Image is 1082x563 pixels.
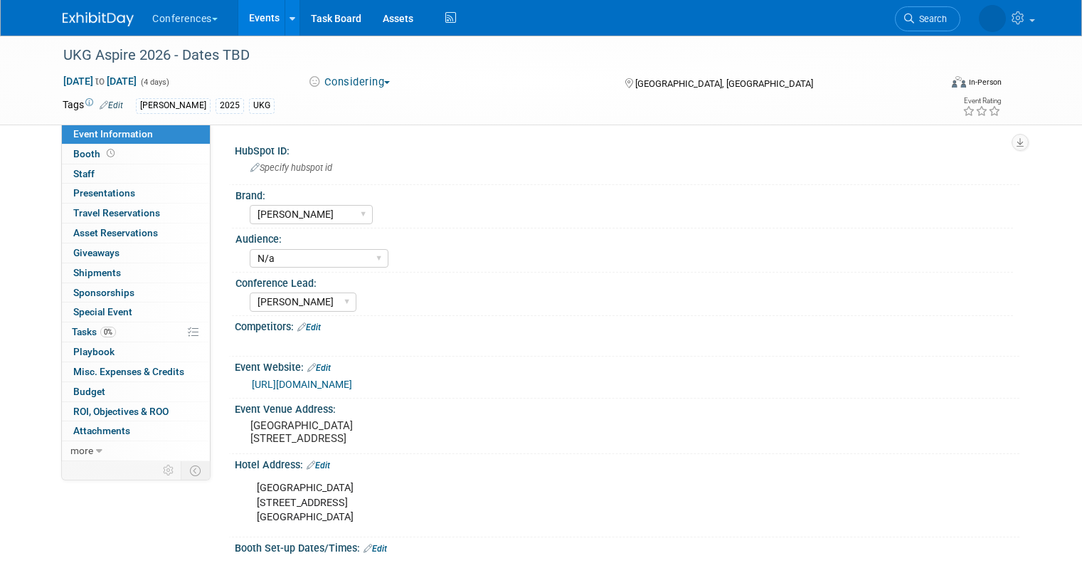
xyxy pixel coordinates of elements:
[73,187,135,199] span: Presentations
[93,75,107,87] span: to
[216,98,244,113] div: 2025
[104,148,117,159] span: Booth not reserved yet
[62,302,210,322] a: Special Event
[914,14,947,24] span: Search
[364,544,387,554] a: Edit
[252,379,352,390] a: [URL][DOMAIN_NAME]
[62,421,210,441] a: Attachments
[235,316,1019,335] div: Competitors:
[100,100,123,110] a: Edit
[73,366,184,377] span: Misc. Expenses & Credits
[58,43,922,68] div: UKG Aspire 2026 - Dates TBD
[235,273,1013,290] div: Conference Lead:
[62,441,210,461] a: more
[63,75,137,88] span: [DATE] [DATE]
[73,207,160,219] span: Travel Reservations
[63,12,134,26] img: ExhibitDay
[63,98,123,114] td: Tags
[62,184,210,203] a: Presentations
[235,185,1013,203] div: Brand:
[73,425,130,436] span: Attachments
[73,287,134,298] span: Sponsorships
[235,228,1013,246] div: Audience:
[62,125,210,144] a: Event Information
[100,327,116,337] span: 0%
[62,342,210,362] a: Playbook
[62,204,210,223] a: Travel Reservations
[70,445,93,456] span: more
[62,402,210,421] a: ROI, Objectives & ROO
[62,322,210,342] a: Tasks0%
[73,346,115,357] span: Playbook
[73,128,153,140] span: Event Information
[73,168,95,179] span: Staff
[73,227,158,238] span: Asset Reservations
[73,148,117,159] span: Booth
[962,98,1001,105] div: Event Rating
[72,326,116,337] span: Tasks
[250,162,332,173] span: Specify hubspot id
[235,537,1019,556] div: Booth Set-up Dates/Times:
[235,140,1019,158] div: HubSpot ID:
[62,144,210,164] a: Booth
[73,267,121,278] span: Shipments
[635,78,813,89] span: [GEOGRAPHIC_DATA], [GEOGRAPHIC_DATA]
[247,474,867,531] div: [GEOGRAPHIC_DATA] [STREET_ADDRESS] [GEOGRAPHIC_DATA]
[62,243,210,263] a: Giveaways
[62,382,210,401] a: Budget
[235,399,1019,416] div: Event Venue Address:
[952,76,966,88] img: Format-Inperson.png
[297,322,321,332] a: Edit
[62,164,210,184] a: Staff
[62,263,210,283] a: Shipments
[307,363,331,373] a: Edit
[307,461,330,470] a: Edit
[235,357,1019,375] div: Event Website:
[303,75,396,90] button: Considering
[136,98,211,113] div: [PERSON_NAME]
[73,386,105,397] span: Budget
[62,283,210,302] a: Sponsorships
[235,454,1019,473] div: Hotel Address:
[139,78,169,87] span: (4 days)
[895,6,960,31] a: Search
[968,77,1002,88] div: In-Person
[250,419,546,445] pre: [GEOGRAPHIC_DATA] [STREET_ADDRESS]
[249,98,275,113] div: UKG
[73,406,169,417] span: ROI, Objectives & ROO
[863,74,1002,95] div: Event Format
[73,306,132,317] span: Special Event
[62,223,210,243] a: Asset Reservations
[181,461,211,480] td: Toggle Event Tabs
[62,362,210,382] a: Misc. Expenses & Credits
[73,247,120,258] span: Giveaways
[157,461,181,480] td: Personalize Event Tab Strip
[979,5,1006,32] img: Stephanie Donley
